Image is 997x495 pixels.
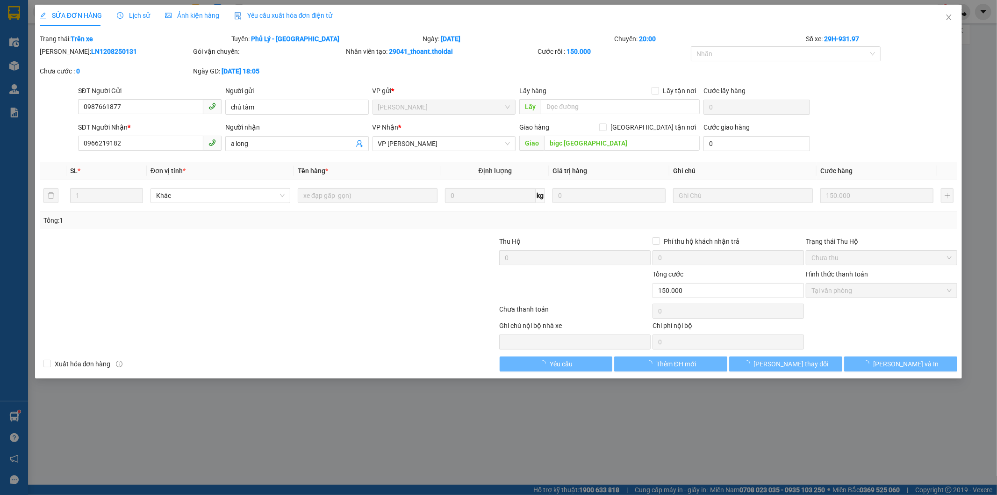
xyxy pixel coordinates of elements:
span: Phí thu hộ khách nhận trả [660,236,743,247]
span: Lấy hàng [519,87,546,95]
div: Tuyến: [230,34,422,44]
div: Trạng thái Thu Hộ [806,236,957,247]
button: [PERSON_NAME] và In [844,357,957,371]
span: Chưa thu [811,251,952,265]
span: VP Nguyễn Quốc Trị [378,137,510,151]
button: Yêu cầu [500,357,613,371]
span: Lịch sử [117,12,150,19]
span: Yêu cầu xuất hóa đơn điện tử [234,12,333,19]
div: Ngày GD: [193,66,344,76]
span: Giao [519,136,544,151]
div: Chi phí nội bộ [653,320,804,335]
span: Thu Hộ [499,238,521,245]
label: Cước giao hàng [703,124,750,131]
img: icon [234,12,242,20]
span: Tên hàng [298,167,328,175]
span: loading [646,360,656,367]
span: picture [165,12,172,19]
div: Chuyến: [613,34,805,44]
span: Ảnh kiện hàng [165,12,219,19]
div: Gói vận chuyển: [193,46,344,57]
b: [DATE] 18:05 [222,67,259,75]
span: user-add [356,140,363,147]
div: [PERSON_NAME]: [40,46,191,57]
button: [PERSON_NAME] thay đổi [729,357,842,371]
div: Số xe: [805,34,958,44]
b: 150.000 [567,48,591,55]
span: VP Nhận [373,124,399,131]
span: Khác [156,189,285,203]
span: [PERSON_NAME] và In [873,359,939,369]
span: [GEOGRAPHIC_DATA] tận nơi [607,122,700,132]
b: 0 [76,67,80,75]
span: Tại văn phòng [811,284,952,298]
b: Trên xe [71,35,93,43]
span: SL [70,167,78,175]
label: Cước lấy hàng [703,87,746,95]
b: 20:00 [639,35,656,43]
span: loading [863,360,873,367]
span: Đơn vị tính [151,167,186,175]
span: phone [208,139,216,146]
span: info-circle [116,361,122,367]
span: Xuất hóa đơn hàng [51,359,115,369]
input: VD: Bàn, Ghế [298,188,438,203]
b: 29041_thoant.thoidai [389,48,453,55]
b: [DATE] [441,35,461,43]
input: Dọc đường [544,136,700,151]
button: Close [936,5,962,31]
span: Giá trị hàng [552,167,587,175]
span: Định lượng [479,167,512,175]
span: edit [40,12,46,19]
button: plus [941,188,954,203]
span: clock-circle [117,12,123,19]
div: Tổng: 1 [43,215,385,226]
span: loading [539,360,550,367]
button: Thêm ĐH mới [614,357,727,371]
b: 29H-931.97 [824,35,859,43]
input: Cước lấy hàng [703,100,810,115]
div: Chưa thanh toán [499,304,652,320]
span: close [945,14,953,21]
span: Tổng cước [653,270,683,278]
div: Người gửi [225,86,369,96]
span: Cước hàng [820,167,853,175]
span: loading [744,360,754,367]
span: Lấy tận nơi [659,86,700,96]
span: SỬA ĐƠN HÀNG [40,12,102,19]
div: SĐT Người Nhận [78,122,222,132]
div: SĐT Người Gửi [78,86,222,96]
div: Chưa cước : [40,66,191,76]
th: Ghi chú [669,162,817,180]
div: Người nhận [225,122,369,132]
input: Ghi Chú [673,188,813,203]
div: Ghi chú nội bộ nhà xe [499,320,651,335]
span: kg [536,188,545,203]
input: 0 [552,188,666,203]
input: Dọc đường [541,99,700,114]
div: Nhân viên tạo: [346,46,536,57]
input: Cước giao hàng [703,136,810,151]
div: Cước rồi : [538,46,689,57]
div: VP gửi [373,86,516,96]
span: Thêm ĐH mới [656,359,696,369]
b: Phủ Lý - [GEOGRAPHIC_DATA] [251,35,340,43]
input: 0 [820,188,933,203]
label: Hình thức thanh toán [806,270,868,278]
button: delete [43,188,58,203]
span: Yêu cầu [550,359,573,369]
div: Ngày: [422,34,614,44]
b: LN1208250131 [91,48,137,55]
div: Trạng thái: [39,34,230,44]
span: Giao hàng [519,124,549,131]
span: phone [208,102,216,110]
span: Lý Nhân [378,100,510,114]
span: [PERSON_NAME] thay đổi [754,359,829,369]
span: Lấy [519,99,541,114]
